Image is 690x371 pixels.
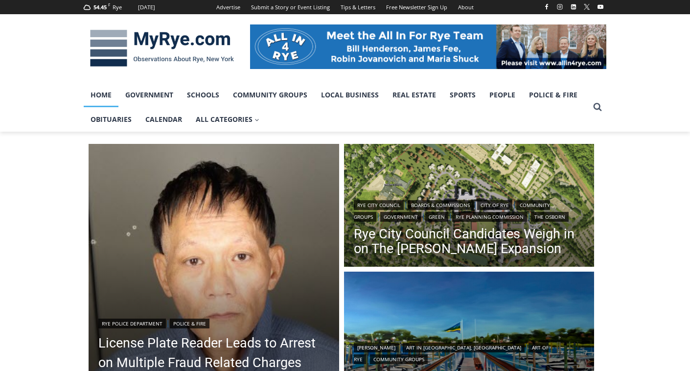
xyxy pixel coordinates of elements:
a: [PERSON_NAME] [354,343,399,352]
a: Facebook [541,1,552,13]
a: Community Groups [226,83,314,107]
a: Local Business [314,83,386,107]
div: [DATE] [138,3,155,12]
a: Obituaries [84,107,138,132]
a: Rye Planning Commission [452,212,527,222]
a: Government [118,83,180,107]
div: | | | [354,341,585,364]
a: Boards & Commissions [408,200,473,210]
a: Real Estate [386,83,443,107]
a: Read More Rye City Council Candidates Weigh in on The Osborn Expansion [344,144,595,269]
img: MyRye.com [84,23,240,74]
a: Art in [GEOGRAPHIC_DATA], [GEOGRAPHIC_DATA] [403,343,525,352]
img: All in for Rye [250,24,606,69]
div: | | | | | | | [354,198,585,222]
a: Rye City Council Candidates Weigh in on The [PERSON_NAME] Expansion [354,227,585,256]
span: All Categories [196,114,259,125]
a: Government [380,212,421,222]
span: 54.45 [93,3,107,11]
a: Calendar [138,107,189,132]
a: YouTube [595,1,606,13]
div: Rye [113,3,122,12]
a: Green [425,212,448,222]
a: X [581,1,593,13]
a: All Categories [189,107,266,132]
img: (PHOTO: Illustrative plan of The Osborn's proposed site plan from the July 10, 2025 planning comm... [344,144,595,269]
span: F [108,2,110,7]
button: View Search Form [589,98,606,116]
a: Sports [443,83,483,107]
a: Community Groups [370,354,428,364]
a: Linkedin [568,1,579,13]
a: Police & Fire [170,319,209,328]
a: Instagram [554,1,566,13]
a: City of Rye [477,200,512,210]
a: Rye City Council [354,200,404,210]
a: Rye Police Department [98,319,166,328]
a: People [483,83,522,107]
a: Schools [180,83,226,107]
a: Police & Fire [522,83,584,107]
div: | [98,317,329,328]
a: Home [84,83,118,107]
a: The Osborn [531,212,569,222]
nav: Primary Navigation [84,83,589,132]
